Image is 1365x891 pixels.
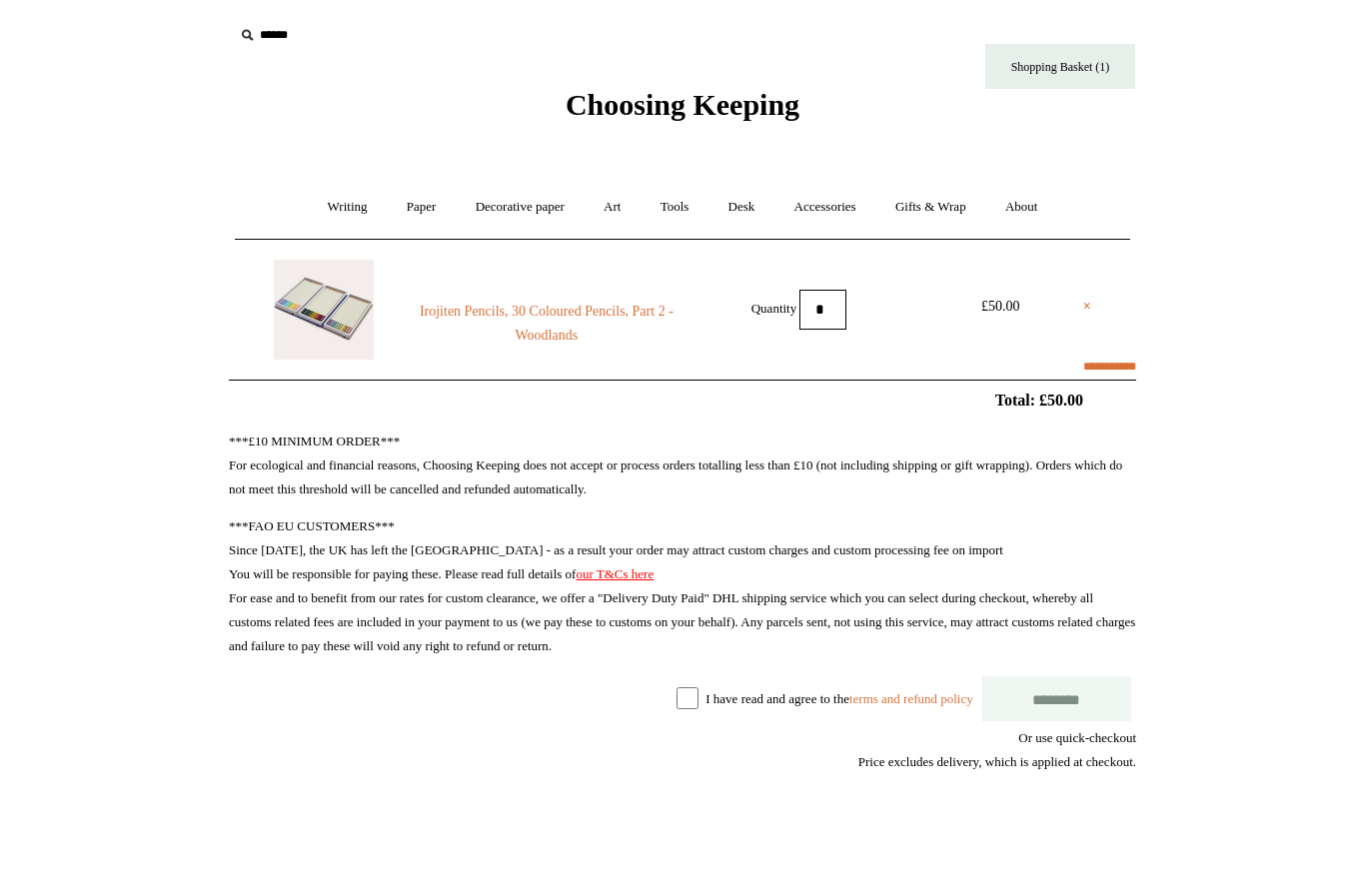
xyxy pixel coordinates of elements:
a: Choosing Keeping [566,104,799,118]
a: Tools [643,181,707,234]
a: Gifts & Wrap [877,181,984,234]
label: I have read and agree to the [705,690,972,705]
a: Irojiten Pencils, 30 Coloured Pencils, Part 2 - Woodlands [411,300,682,348]
a: About [987,181,1056,234]
p: ***£10 MINIMUM ORDER*** For ecological and financial reasons, Choosing Keeping does not accept or... [229,430,1136,501]
a: Shopping Basket (1) [985,44,1135,89]
a: Desk [710,181,773,234]
label: Quantity [751,300,797,315]
span: Choosing Keeping [566,88,799,121]
a: Art [586,181,639,234]
a: Decorative paper [458,181,583,234]
div: £50.00 [955,295,1045,319]
div: Or use quick-checkout [229,726,1136,774]
a: terms and refund policy [849,690,973,705]
p: ***FAO EU CUSTOMERS*** Since [DATE], the UK has left the [GEOGRAPHIC_DATA] - as a result your ord... [229,514,1136,658]
img: Irojiten Pencils, 30 Coloured Pencils, Part 2 - Woodlands [274,260,374,360]
div: Price excludes delivery, which is applied at checkout. [229,750,1136,774]
h2: Total: £50.00 [183,391,1182,410]
a: Paper [389,181,455,234]
a: × [1083,295,1091,319]
a: Writing [310,181,386,234]
a: our T&Cs here [576,566,654,581]
a: Accessories [776,181,874,234]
